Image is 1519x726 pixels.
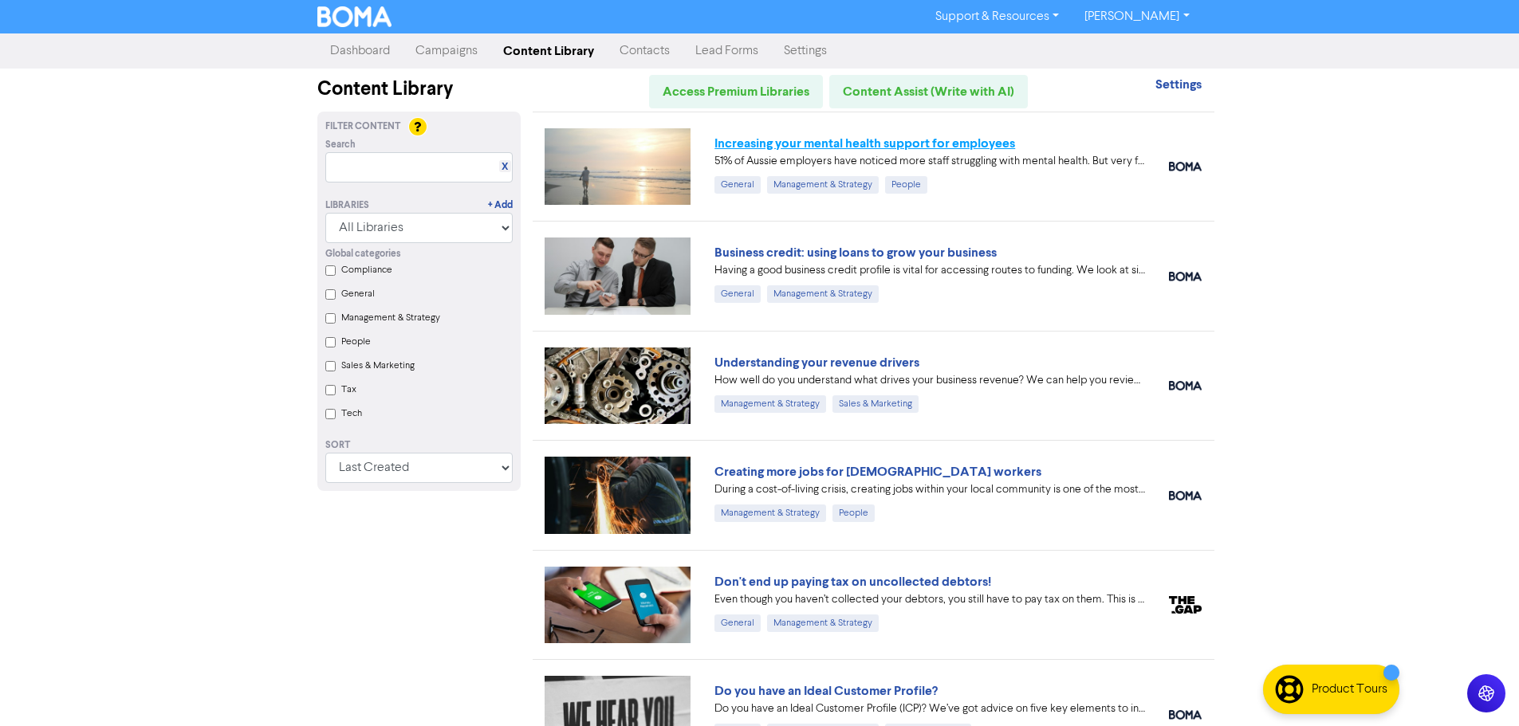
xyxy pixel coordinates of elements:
[771,35,840,67] a: Settings
[341,263,392,277] label: Compliance
[1155,79,1202,92] a: Settings
[325,438,513,453] div: Sort
[317,6,392,27] img: BOMA Logo
[714,262,1145,279] div: Having a good business credit profile is vital for accessing routes to funding. We look at six di...
[403,35,490,67] a: Campaigns
[488,198,513,213] a: + Add
[832,395,919,413] div: Sales & Marketing
[714,591,1145,608] div: Even though you haven’t collected your debtors, you still have to pay tax on them. This is becaus...
[325,138,356,152] span: Search
[714,614,761,632] div: General
[829,75,1028,108] a: Content Assist (Write with AI)
[341,383,356,397] label: Tax
[325,198,369,213] div: Libraries
[325,120,513,134] div: Filter Content
[714,683,938,699] a: Do you have an Ideal Customer Profile?
[923,4,1072,29] a: Support & Resources
[767,176,879,194] div: Management & Strategy
[1439,649,1519,726] iframe: Chat Widget
[714,504,826,522] div: Management & Strategy
[1169,272,1202,281] img: boma
[502,161,508,173] a: X
[341,287,375,301] label: General
[1072,4,1202,29] a: [PERSON_NAME]
[341,359,415,373] label: Sales & Marketing
[714,464,1041,480] a: Creating more jobs for [DEMOGRAPHIC_DATA] workers
[714,245,997,261] a: Business credit: using loans to grow your business
[714,355,919,371] a: Understanding your revenue drivers
[714,135,1015,151] a: Increasing your mental health support for employees
[767,614,879,632] div: Management & Strategy
[341,311,440,325] label: Management & Strategy
[714,285,761,303] div: General
[325,247,513,261] div: Global categories
[1169,710,1202,720] img: boma
[490,35,607,67] a: Content Library
[317,35,403,67] a: Dashboard
[714,574,991,590] a: Don't end up paying tax on uncollected debtors!
[341,406,362,421] label: Tech
[714,176,761,194] div: General
[317,75,521,104] div: Content Library
[341,335,371,349] label: People
[714,395,826,413] div: Management & Strategy
[607,35,683,67] a: Contacts
[1169,596,1202,614] img: thegap
[885,176,927,194] div: People
[714,700,1145,717] div: Do you have an Ideal Customer Profile (ICP)? We’ve got advice on five key elements to include in ...
[1169,491,1202,500] img: boma
[714,481,1145,498] div: During a cost-of-living crisis, creating jobs within your local community is one of the most impo...
[714,372,1145,389] div: How well do you understand what drives your business revenue? We can help you review your numbers...
[1155,77,1202,92] strong: Settings
[1169,381,1202,390] img: boma_accounting
[767,285,879,303] div: Management & Strategy
[683,35,771,67] a: Lead Forms
[1169,162,1202,171] img: boma
[832,504,875,522] div: People
[649,75,823,108] a: Access Premium Libraries
[714,153,1145,170] div: 51% of Aussie employers have noticed more staff struggling with mental health. But very few have ...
